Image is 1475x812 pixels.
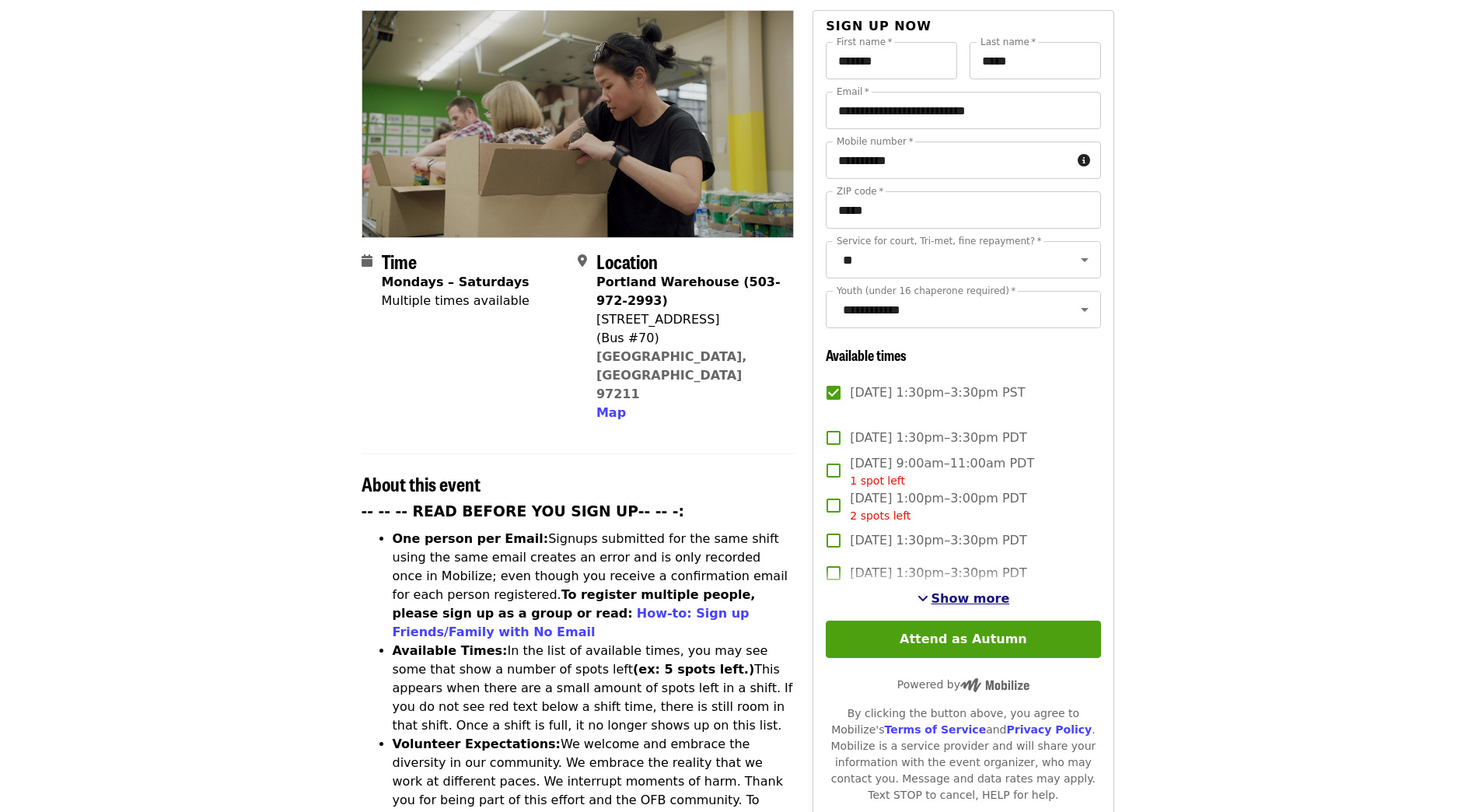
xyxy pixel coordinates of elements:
strong: (ex: 5 spots left.) [633,662,754,677]
span: Available times [826,345,907,365]
button: See more timeslots [918,590,1010,608]
strong: To register multiple people, please sign up as a group or read: [393,587,756,621]
div: [STREET_ADDRESS] [596,310,781,329]
span: [DATE] 9:00am–11:00am PDT [850,454,1034,489]
span: [DATE] 1:30pm–3:30pm PDT [850,531,1026,550]
span: Time [382,247,417,275]
label: Service for court, Tri-met, fine repayment? [837,236,1042,246]
label: Youth (under 16 chaperone required) [837,286,1015,296]
strong: Volunteer Expectations: [393,737,561,751]
a: How-to: Sign up Friends/Family with No Email [393,606,750,639]
strong: Portland Warehouse (503-972-2993) [596,275,781,308]
span: Map [596,405,626,420]
button: Attend as Autumn [826,621,1100,658]
span: Sign up now [826,19,931,33]
img: Oct/Nov/Dec - Portland: Repack/Sort (age 8+) organized by Oregon Food Bank [362,11,794,236]
strong: One person per Email: [393,531,549,546]
label: Last name [980,37,1036,47]
label: Email [837,87,869,96]
strong: Available Times: [393,643,508,658]
input: ZIP code [826,191,1100,229]
label: Mobile number [837,137,913,146]
button: Map [596,404,626,422]
i: circle-info icon [1078,153,1090,168]
strong: -- -- -- READ BEFORE YOU SIGN UP-- -- -: [362,503,685,520]
button: Open [1074,299,1096,320]
span: [DATE] 1:30pm–3:30pm PDT [850,429,1026,447]
i: calendar icon [362,254,372,268]
div: (Bus #70) [596,329,781,348]
input: Mobile number [826,142,1071,179]
label: ZIP code [837,187,883,196]
span: Location [596,247,658,275]
div: Multiple times available [382,292,530,310]
span: Show more [931,591,1010,606]
button: Open [1074,249,1096,271]
img: Powered by Mobilize [960,678,1029,692]
span: [DATE] 1:30pm–3:30pm PDT [850,564,1026,583]
a: Terms of Service [884,723,986,736]
div: By clicking the button above, you agree to Mobilize's and . Mobilize is a service provider and wi... [826,705,1100,803]
i: map-marker-alt icon [578,254,587,268]
span: About this event [362,470,481,497]
span: [DATE] 1:00pm–3:00pm PDT [850,489,1026,524]
span: 1 spot left [850,474,905,487]
input: Last name [970,42,1101,79]
a: [GEOGRAPHIC_DATA], [GEOGRAPHIC_DATA] 97211 [596,349,747,401]
input: First name [826,42,957,79]
input: Email [826,92,1100,129]
strong: Mondays – Saturdays [382,275,530,289]
span: Powered by [897,678,1029,691]
span: 2 spots left [850,509,911,522]
li: In the list of available times, you may see some that show a number of spots left This appears wh... [393,642,795,735]
span: [DATE] 1:30pm–3:30pm PST [850,383,1025,402]
a: Privacy Policy [1006,723,1092,736]
li: Signups submitted for the same shift using the same email creates an error and is only recorded o... [393,530,795,642]
label: First name [837,37,893,47]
